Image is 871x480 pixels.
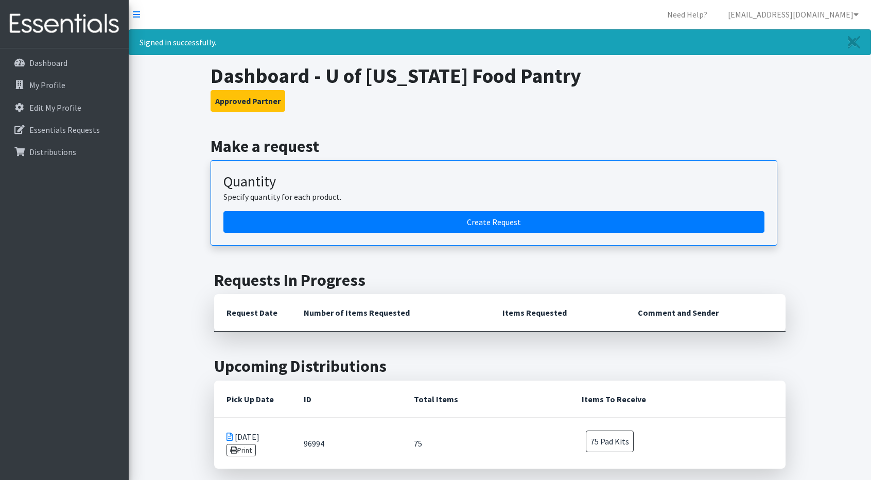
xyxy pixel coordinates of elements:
p: My Profile [29,80,65,90]
th: Pick Up Date [214,381,291,418]
a: Create a request by quantity [223,211,764,233]
a: Essentials Requests [4,119,125,140]
td: [DATE] [214,418,291,469]
td: 75 [402,418,569,469]
a: Dashboard [4,53,125,73]
h2: Upcoming Distributions [214,356,786,376]
h2: Requests In Progress [214,270,786,290]
h2: Make a request [211,136,790,156]
a: My Profile [4,75,125,95]
a: Need Help? [659,4,716,25]
th: Comment and Sender [625,294,786,332]
div: Signed in successfully. [129,29,871,55]
th: ID [291,381,402,418]
p: Specify quantity for each product. [223,191,764,203]
th: Items Requested [490,294,625,332]
h3: Quantity [223,173,764,191]
p: Edit My Profile [29,102,81,113]
th: Number of Items Requested [291,294,490,332]
p: Distributions [29,147,76,157]
a: Edit My Profile [4,97,125,118]
h1: Dashboard - U of [US_STATE] Food Pantry [211,63,790,88]
th: Items To Receive [569,381,786,418]
button: Approved Partner [211,90,285,112]
a: Close [838,30,870,55]
p: Dashboard [29,58,67,68]
a: Print [227,444,256,456]
p: Essentials Requests [29,125,100,135]
a: [EMAIL_ADDRESS][DOMAIN_NAME] [720,4,867,25]
span: 75 Pad Kits [586,431,634,452]
img: HumanEssentials [4,7,125,41]
th: Total Items [402,381,569,418]
a: Distributions [4,142,125,162]
th: Request Date [214,294,291,332]
td: 96994 [291,418,402,469]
